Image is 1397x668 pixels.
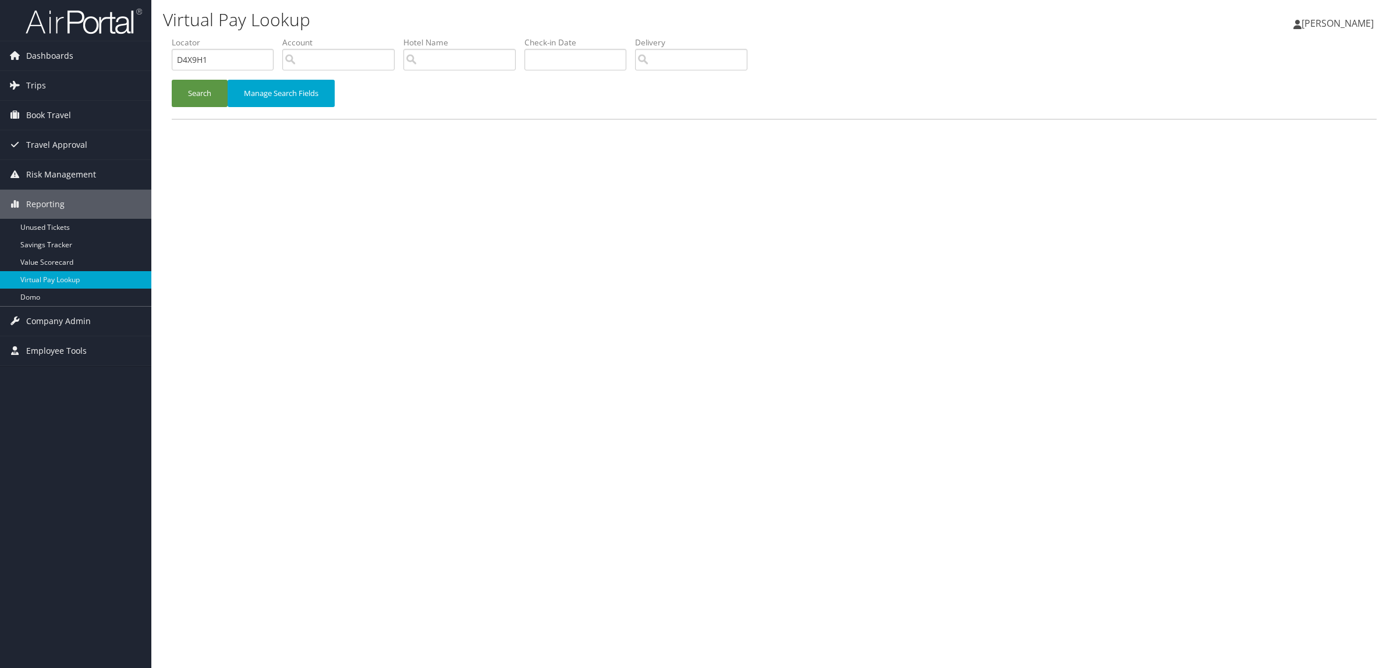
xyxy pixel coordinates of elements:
[26,41,73,70] span: Dashboards
[163,8,978,32] h1: Virtual Pay Lookup
[282,37,403,48] label: Account
[26,190,65,219] span: Reporting
[524,37,635,48] label: Check-in Date
[26,71,46,100] span: Trips
[26,130,87,159] span: Travel Approval
[403,37,524,48] label: Hotel Name
[635,37,756,48] label: Delivery
[26,101,71,130] span: Book Travel
[26,160,96,189] span: Risk Management
[228,80,335,107] button: Manage Search Fields
[26,307,91,336] span: Company Admin
[1293,6,1385,41] a: [PERSON_NAME]
[172,37,282,48] label: Locator
[1302,17,1374,30] span: [PERSON_NAME]
[26,8,142,35] img: airportal-logo.png
[172,80,228,107] button: Search
[26,336,87,365] span: Employee Tools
